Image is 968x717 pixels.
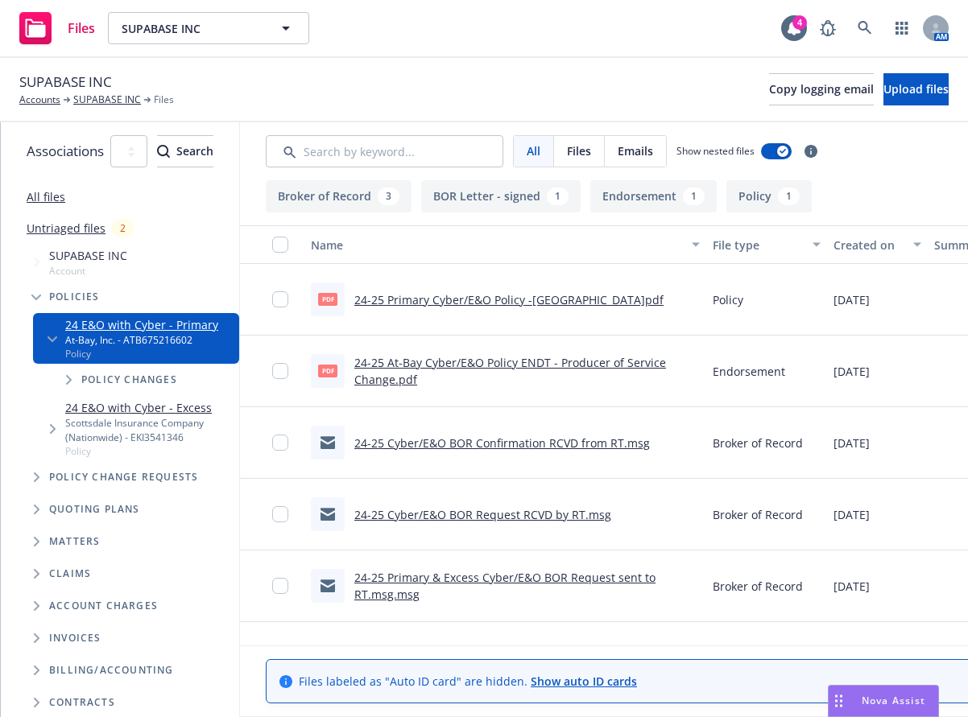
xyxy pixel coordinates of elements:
span: Policy changes [81,375,177,385]
span: Broker of Record [713,435,803,451]
span: Billing/Accounting [49,665,174,675]
button: Policy [726,180,812,212]
button: Created on [827,225,928,264]
a: Files [13,6,101,51]
span: Files [68,22,95,35]
span: Quoting plans [49,505,140,514]
span: pdf [318,293,337,305]
span: Files [154,93,174,107]
span: All [527,142,540,159]
button: Copy logging email [769,73,874,105]
span: Show nested files [676,144,755,158]
span: Account [49,264,127,278]
span: Policy [65,444,233,458]
span: SUPABASE INC [19,72,112,93]
button: Endorsement [590,180,717,212]
a: Search [849,12,881,44]
span: Policies [49,292,100,302]
a: SUPABASE INC [73,93,141,107]
a: All files [27,189,65,204]
span: [DATE] [834,435,870,451]
span: SUPABASE INC [122,20,261,37]
span: Files [567,142,591,159]
a: Accounts [19,93,60,107]
a: 24-25 Primary & Excess Cyber/E&O BOR Request sent to RT.msg.msg [354,570,656,602]
span: Nova Assist [862,694,925,707]
div: Drag to move [829,686,849,716]
a: Switch app [886,12,918,44]
span: Files labeled as "Auto ID card" are hidden. [299,673,637,690]
div: Created on [834,237,904,253]
a: 24-25 At-Bay Cyber/E&O Policy ENDT - Producer of Service Change.pdf [354,355,666,387]
button: Upload files [883,73,949,105]
input: Toggle Row Selected [272,435,288,451]
div: 2 [112,219,134,237]
span: Account charges [49,601,158,611]
a: 24-25 Cyber/E&O BOR Confirmation RCVD from RT.msg [354,435,650,451]
button: BOR Letter - signed [421,180,581,212]
a: 24 E&O with Cyber - Excess [65,399,233,416]
span: Upload files [883,81,949,97]
div: Scottsdale Insurance Company (Nationwide) - EKI3541346 [65,416,233,443]
a: 24-25 Cyber/E&O BOR Request RCVD by RT.msg [354,507,611,522]
input: Search by keyword... [266,135,503,167]
span: [DATE] [834,578,870,595]
div: Tree Example [1,244,239,654]
a: Untriaged files [27,220,105,237]
div: 4 [792,15,807,30]
input: Toggle Row Selected [272,578,288,594]
svg: Search [157,145,170,158]
span: [DATE] [834,291,870,308]
button: SearchSearch [157,135,213,167]
span: Invoices [49,633,101,643]
span: Broker of Record [713,506,803,523]
div: File type [713,237,803,253]
span: [DATE] [834,363,870,380]
a: 24-25 Primary Cyber/E&O Policy -[GEOGRAPHIC_DATA]pdf [354,292,664,307]
span: Broker of Record [713,578,803,595]
span: Claims [49,569,91,579]
button: SUPABASE INC [108,12,309,44]
div: 1 [547,187,569,205]
div: 1 [683,187,705,205]
div: 3 [378,187,399,205]
div: At-Bay, Inc. - ATB675216602 [65,333,218,347]
span: Matters [49,537,100,546]
span: Emails [618,142,653,159]
input: Toggle Row Selected [272,363,288,379]
a: Report a Bug [812,12,844,44]
span: Endorsement [713,363,785,380]
span: Associations [27,141,104,162]
span: pdf [318,365,337,377]
input: Toggle Row Selected [272,506,288,522]
span: Policy change requests [49,472,198,482]
button: File type [706,225,827,264]
span: [DATE] [834,506,870,523]
div: 1 [778,187,800,205]
span: Copy logging email [769,81,874,97]
input: Select all [272,237,288,253]
input: Toggle Row Selected [272,291,288,307]
div: Search [157,136,213,167]
a: Show auto ID cards [531,674,637,689]
button: Nova Assist [828,685,939,717]
span: Policy [65,347,218,361]
span: SUPABASE INC [49,247,127,264]
span: Policy [713,291,743,308]
div: Name [311,237,682,253]
span: Contracts [49,698,115,707]
button: Broker of Record [266,180,412,212]
button: Name [304,225,706,264]
a: 24 E&O with Cyber - Primary [65,316,218,333]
